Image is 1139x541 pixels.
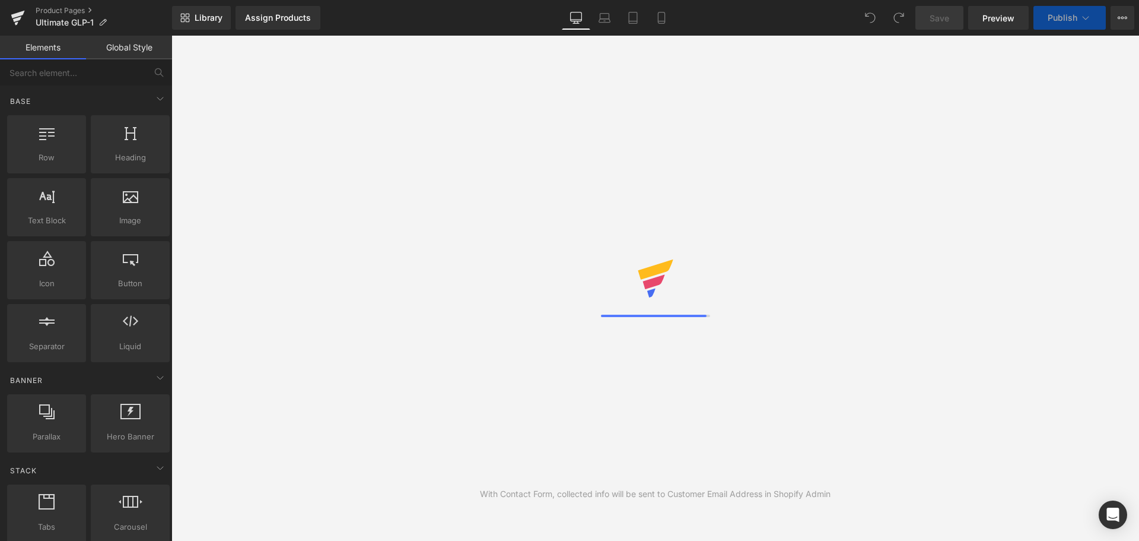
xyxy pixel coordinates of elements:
span: Button [94,277,166,290]
span: Image [94,214,166,227]
div: Open Intercom Messenger [1099,501,1127,529]
span: Separator [11,340,82,353]
span: Text Block [11,214,82,227]
a: Laptop [590,6,619,30]
a: New Library [172,6,231,30]
a: Preview [968,6,1029,30]
a: Mobile [647,6,676,30]
span: Liquid [94,340,166,353]
span: Icon [11,277,82,290]
span: Base [9,96,32,107]
span: Carousel [94,521,166,533]
span: Preview [982,12,1014,24]
a: Product Pages [36,6,172,15]
span: Parallax [11,431,82,443]
button: Publish [1033,6,1106,30]
button: Redo [887,6,911,30]
span: Save [930,12,949,24]
span: Library [195,12,222,23]
span: Tabs [11,521,82,533]
span: Heading [94,151,166,164]
div: With Contact Form, collected info will be sent to Customer Email Address in Shopify Admin [480,488,831,501]
a: Desktop [562,6,590,30]
span: Stack [9,465,38,476]
button: Undo [858,6,882,30]
span: Banner [9,375,44,386]
span: Publish [1048,13,1077,23]
button: More [1111,6,1134,30]
span: Ultimate GLP-1 [36,18,94,27]
a: Global Style [86,36,172,59]
span: Hero Banner [94,431,166,443]
a: Tablet [619,6,647,30]
div: Assign Products [245,13,311,23]
span: Row [11,151,82,164]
